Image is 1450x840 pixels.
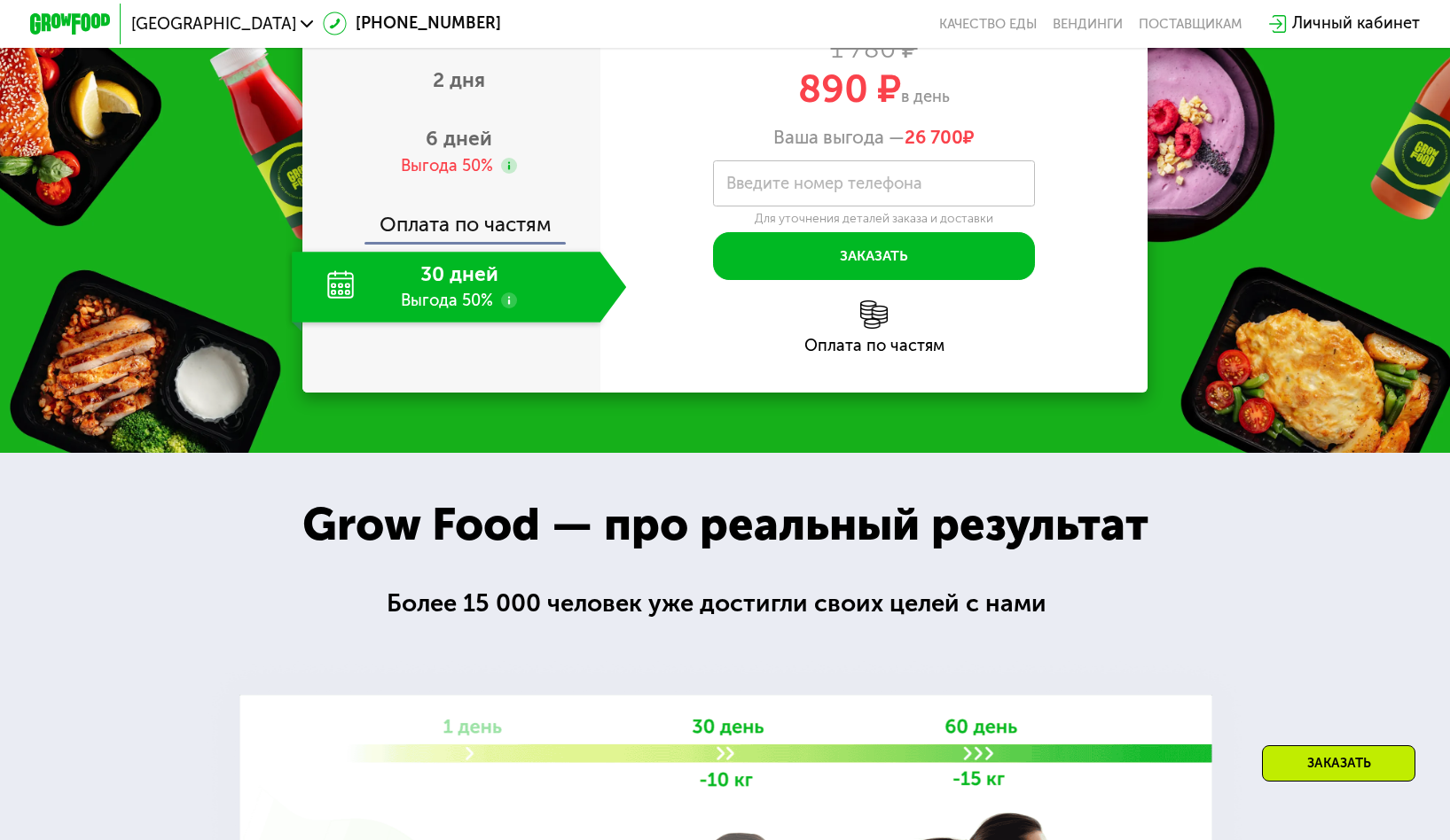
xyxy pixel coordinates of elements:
[798,66,901,112] span: 890 ₽
[323,12,500,35] a: [PHONE_NUMBER]
[387,585,1063,622] div: Более 15 000 человек уже достигли своих целей с нами
[131,16,296,32] span: [GEOGRAPHIC_DATA]
[1262,745,1415,782] div: Заказать
[600,38,1148,60] div: 1 780 ₽
[304,196,600,242] div: Оплата по частям
[860,300,889,329] img: l6xcnZfty9opOoJh.png
[905,127,975,149] span: ₽
[1139,16,1242,32] div: поставщикам
[401,155,493,177] div: Выгода 50%
[600,338,1148,354] div: Оплата по частям
[939,16,1037,32] a: Качество еды
[269,491,1182,560] div: Grow Food — про реальный результат
[713,211,1035,227] div: Для уточнения деталей заказа и доставки
[1053,16,1123,32] a: Вендинги
[901,87,950,106] span: в день
[1292,12,1420,35] div: Личный кабинет
[600,127,1148,149] div: Ваша выгода —
[905,127,963,148] span: 26 700
[433,68,485,92] span: 2 дня
[426,127,492,151] span: 6 дней
[726,178,922,189] label: Введите номер телефона
[713,232,1035,281] button: Заказать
